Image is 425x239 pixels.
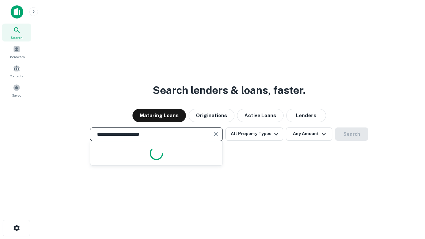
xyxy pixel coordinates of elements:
[189,109,234,122] button: Originations
[2,81,31,99] a: Saved
[12,93,22,98] span: Saved
[225,127,283,141] button: All Property Types
[11,5,23,19] img: capitalize-icon.png
[2,24,31,41] a: Search
[237,109,284,122] button: Active Loans
[153,82,305,98] h3: Search lenders & loans, faster.
[9,54,25,59] span: Borrowers
[10,73,23,79] span: Contacts
[286,109,326,122] button: Lenders
[2,62,31,80] a: Contacts
[392,186,425,218] iframe: Chat Widget
[286,127,332,141] button: Any Amount
[132,109,186,122] button: Maturing Loans
[211,129,220,139] button: Clear
[2,43,31,61] a: Borrowers
[11,35,23,40] span: Search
